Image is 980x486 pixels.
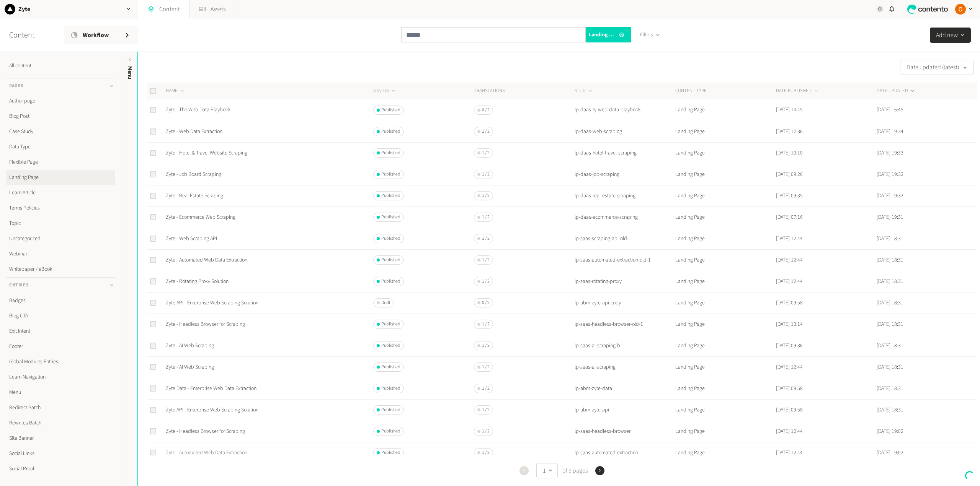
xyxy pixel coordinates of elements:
[381,107,400,114] span: Published
[6,354,115,369] a: Global Modules Entries
[776,128,803,135] time: [DATE] 12:36
[6,124,115,139] a: Case Study
[6,154,115,170] a: Flexible Page
[482,449,490,456] span: 1 / 2
[6,185,115,200] a: Learn Article
[536,463,558,478] button: 1
[381,128,400,135] span: Published
[574,164,675,185] td: lp-daas-job-scraping
[381,171,400,178] span: Published
[574,99,675,121] td: lp-daas-ty-web-data-playbook
[877,235,903,242] time: [DATE] 18:31
[6,216,115,231] a: Topic
[381,321,400,328] span: Published
[381,406,400,413] span: Published
[482,107,490,114] span: 0 / 2
[574,314,675,335] td: lp-saas-headless-browser-old-1
[482,192,490,199] span: 1 / 2
[877,128,903,135] time: [DATE] 19:34
[482,214,490,221] span: 1 / 2
[6,246,115,262] a: Webinar
[877,320,903,328] time: [DATE] 18:31
[373,87,397,95] button: STATUS
[6,231,115,246] a: Uncategorized
[574,356,675,378] td: lp-saas-ai-scraping
[18,5,30,14] h2: Zyte
[474,83,574,99] th: Translations
[675,142,776,164] td: Landing Page
[381,342,400,349] span: Published
[675,292,776,314] td: Landing Page
[6,446,115,461] a: Social Links
[166,235,217,242] a: Zyte - Web Scraping API
[675,421,776,442] td: Landing Page
[166,449,247,457] a: Zyte - Automated Web Data Extraction
[776,149,803,157] time: [DATE] 10:10
[166,171,221,178] a: Zyte - Job Board Scraping
[675,121,776,142] td: Landing Page
[776,449,803,457] time: [DATE] 12:44
[482,385,490,392] span: 1 / 2
[574,142,675,164] td: lp-daas-hotel-travel-scraping
[126,66,134,79] span: Menu
[675,335,776,356] td: Landing Page
[381,385,400,392] span: Published
[877,299,903,307] time: [DATE] 18:31
[675,164,776,185] td: Landing Page
[776,171,803,178] time: [DATE] 09:26
[776,256,803,264] time: [DATE] 12:44
[776,320,803,328] time: [DATE] 13:14
[166,278,229,285] a: Zyte - Rotating Proxy Solution
[675,378,776,399] td: Landing Page
[381,364,400,371] span: Published
[900,60,974,75] button: Date updated (latest)
[776,87,819,95] button: DATE PUBLISHED
[6,400,115,415] a: Redirect Batch
[6,262,115,277] a: Whitepaper / eBook
[166,320,245,328] a: Zyte - Headless Browser for Scraping
[955,4,966,15] img: Ozren Buric
[574,378,675,399] td: lp-abm-zyte-data
[675,206,776,228] td: Landing Page
[574,249,675,271] td: lp-saas-automated-extraction-old-1
[6,58,115,73] a: All content
[482,299,490,306] span: 0 / 2
[574,185,675,206] td: lp-daas-real-estate-scraping
[9,282,29,289] span: Entries
[776,427,803,435] time: [DATE] 12:44
[482,150,490,156] span: 1 / 2
[381,278,400,285] span: Published
[482,428,490,435] span: 1 / 2
[6,139,115,154] a: Data Type
[675,271,776,292] td: Landing Page
[574,206,675,228] td: lp-daas-ecommerce-scraping
[776,406,803,414] time: [DATE] 09:58
[6,339,115,354] a: Footer
[482,406,490,413] span: 1 / 2
[166,342,214,349] a: Zyte - AI Web Scraping
[675,83,776,99] th: CONTENT TYPE
[6,415,115,431] a: Rewrites Batch
[776,192,803,200] time: [DATE] 09:35
[675,99,776,121] td: Landing Page
[166,363,214,371] a: Zyte - AI Web Scraping
[574,228,675,249] td: lp-saas-scraping-api-old-1
[482,364,490,371] span: 1 / 2
[381,192,400,199] span: Published
[574,121,675,142] td: lp-daas-web-scraping
[776,363,803,371] time: [DATE] 12:44
[675,185,776,206] td: Landing Page
[482,321,490,328] span: 1 / 2
[877,192,903,200] time: [DATE] 19:32
[877,171,903,178] time: [DATE] 19:32
[166,128,222,135] a: Zyte - Web Data Extraction
[381,150,400,156] span: Published
[6,385,115,400] a: Menu
[166,406,258,414] a: Zyte API - Enterprise Web Scraping Solution
[675,249,776,271] td: Landing Page
[6,431,115,446] a: Site Banner
[6,461,115,476] a: Social Proof
[5,4,15,15] img: Zyte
